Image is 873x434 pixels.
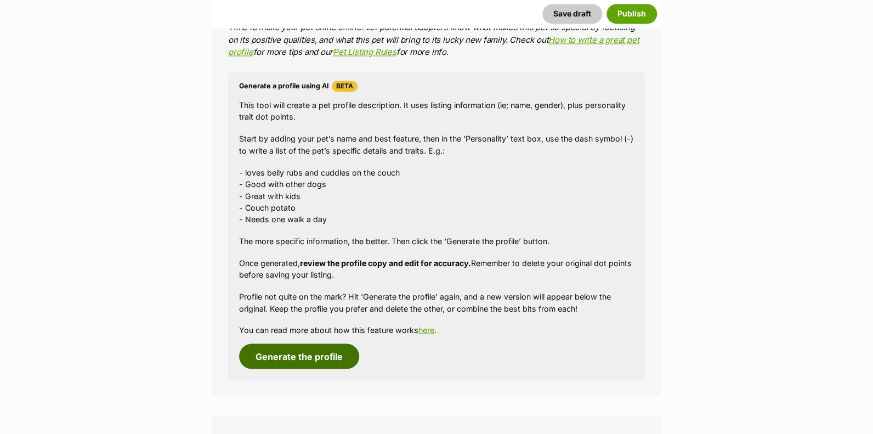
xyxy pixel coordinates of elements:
[239,290,634,314] p: Profile not quite on the mark? Hit ‘Generate the profile’ again, and a new version will appear be...
[332,81,358,92] span: Beta
[239,81,634,92] h4: Generate a profile using AI
[239,343,359,369] button: Generate the profile
[239,235,634,246] p: The more specific information, the better. Then click the ‘Generate the profile’ button.
[606,4,657,24] button: Publish
[239,257,634,280] p: Once generated, Remember to delete your original dot points before saving your listing.
[239,133,634,156] p: Start by adding your pet’s name and best feature, then in the ‘Personality’ text box, use the das...
[300,258,471,267] strong: review the profile copy and edit for accuracy.
[418,325,434,334] a: here
[228,21,645,59] p: Time to make your pet shine online! Let potential adopters know what makes this pet so special by...
[333,47,396,57] a: Pet Listing Rules
[239,166,634,225] p: - loves belly rubs and cuddles on the couch - Good with other dogs - Great with kids - Couch pota...
[542,4,602,24] button: Save draft
[239,99,634,123] p: This tool will create a pet profile description. It uses listing information (ie; name, gender), ...
[239,324,634,335] p: You can read more about how this feature works .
